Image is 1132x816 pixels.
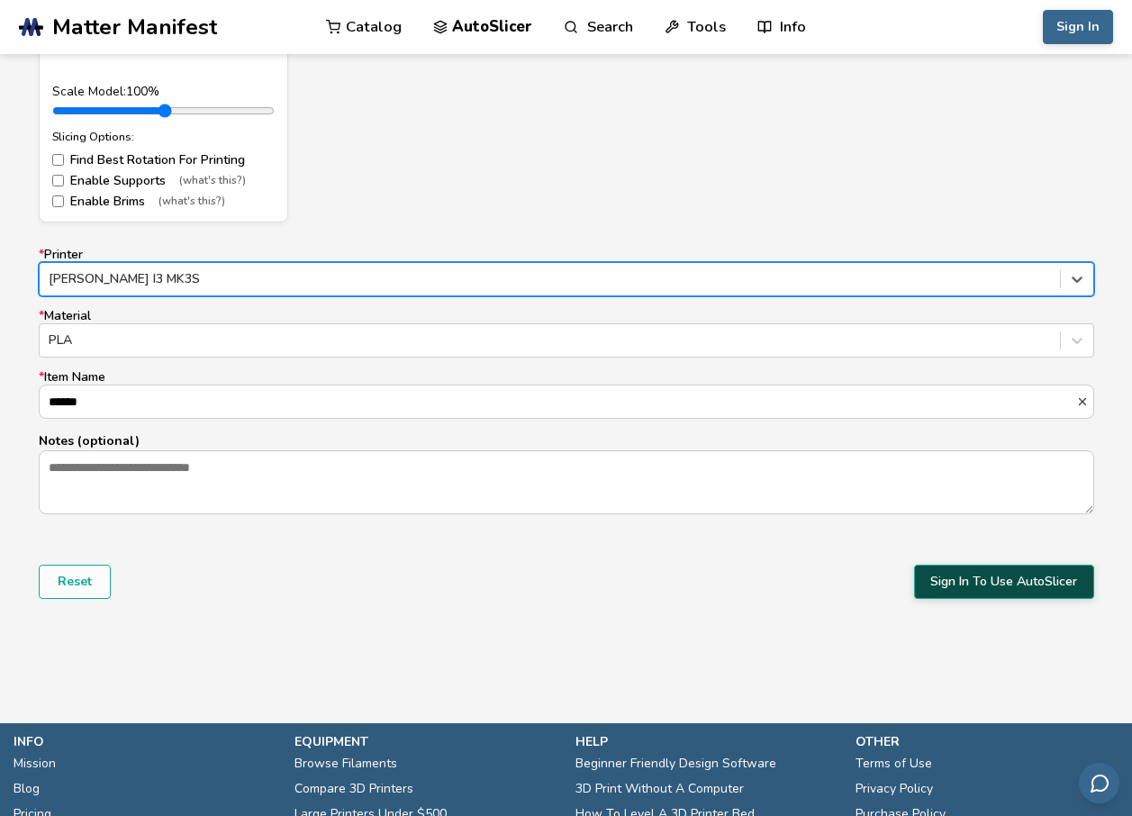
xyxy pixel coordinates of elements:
[52,195,275,209] label: Enable Brims
[39,565,111,599] button: Reset
[575,776,744,802] a: 3D Print Without A Computer
[52,153,275,168] label: Find Best Rotation For Printing
[52,174,275,188] label: Enable Supports
[39,248,1094,296] label: Printer
[40,385,1076,418] input: *Item Name
[294,732,557,751] p: equipment
[39,309,1094,358] label: Material
[856,776,933,802] a: Privacy Policy
[1076,395,1093,408] button: *Item Name
[294,776,413,802] a: Compare 3D Printers
[39,370,1094,419] label: Item Name
[52,154,64,166] input: Find Best Rotation For Printing
[52,85,275,99] div: Scale Model: 100 %
[1043,10,1113,44] button: Sign In
[52,14,217,40] span: Matter Manifest
[52,195,64,207] input: Enable Brims(what's this?)
[914,565,1094,599] button: Sign In To Use AutoSlicer
[856,751,932,776] a: Terms of Use
[856,732,1118,751] p: other
[14,776,40,802] a: Blog
[14,732,276,751] p: info
[575,751,776,776] a: Beginner Friendly Design Software
[52,131,275,143] div: Slicing Options:
[52,45,275,58] div: File Size: 0.09MB
[575,732,838,751] p: help
[1079,763,1119,803] button: Send feedback via email
[52,175,64,186] input: Enable Supports(what's this?)
[14,751,56,776] a: Mission
[40,451,1093,512] textarea: Notes (optional)
[294,751,397,776] a: Browse Filaments
[179,175,246,187] span: (what's this?)
[39,431,1094,450] p: Notes (optional)
[158,195,225,208] span: (what's this?)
